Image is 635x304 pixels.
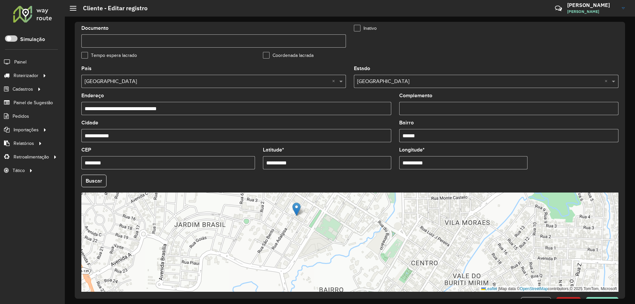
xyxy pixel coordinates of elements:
span: Clear all [332,77,338,85]
span: Importações [14,126,39,133]
label: Documento [81,24,108,32]
label: Endereço [81,92,104,100]
a: OpenStreetMap [520,286,548,291]
span: Cadastros [13,86,33,93]
div: Map data © contributors,© 2025 TomTom, Microsoft [480,286,618,292]
label: Simulação [20,35,45,43]
label: Inativo [354,25,377,32]
span: Relatórios [14,140,34,147]
span: Retroalimentação [14,153,49,160]
span: Painel [14,59,26,65]
span: | [498,286,499,291]
a: Contato Rápido [551,1,566,16]
label: Latitude [263,146,284,154]
label: Cidade [81,119,98,127]
label: Estado [354,65,370,72]
span: Clear all [605,77,610,85]
label: Coordenada lacrada [263,52,314,59]
button: Buscar [81,175,106,187]
label: Complemento [399,92,432,100]
label: Longitude [399,146,425,154]
label: Tempo espera lacrado [81,52,137,59]
h2: Cliente - Editar registro [76,5,148,12]
img: Marker [292,202,301,216]
h3: [PERSON_NAME] [567,2,617,8]
span: Pedidos [13,113,29,120]
a: Leaflet [481,286,497,291]
span: Tático [13,167,25,174]
label: CEP [81,146,91,154]
label: País [81,65,92,72]
span: Painel de Sugestão [14,99,53,106]
span: Roteirizador [14,72,38,79]
label: Bairro [399,119,414,127]
span: [PERSON_NAME] [567,9,617,15]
